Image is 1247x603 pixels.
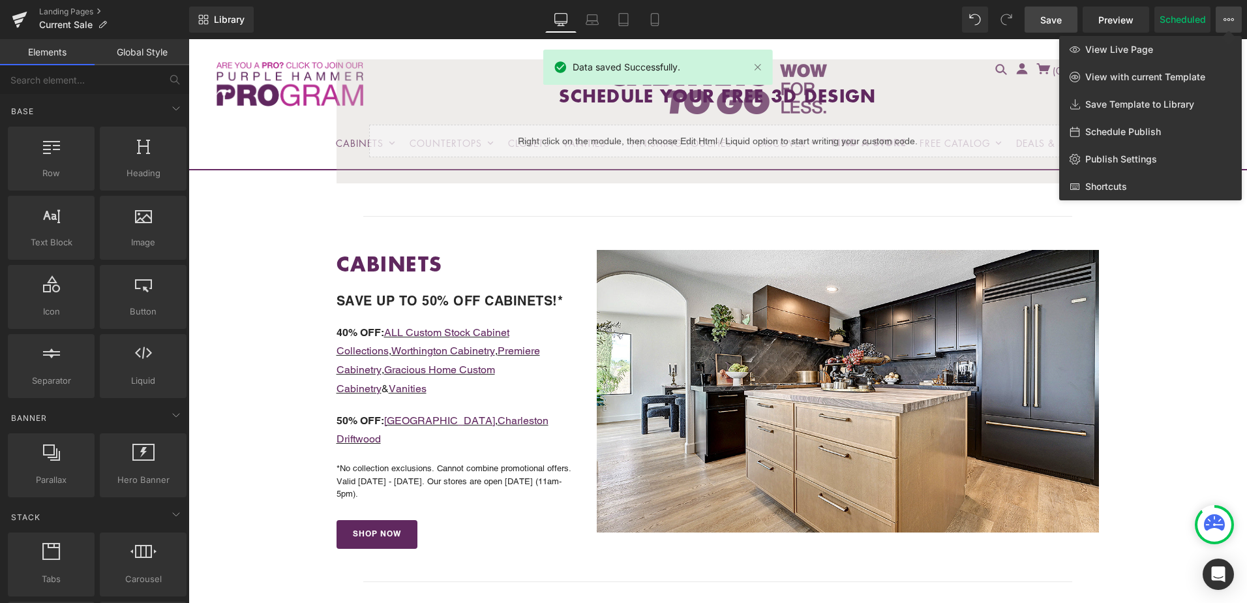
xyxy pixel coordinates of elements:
[148,481,229,510] a: SHOP NOW
[993,7,1019,33] button: Redo
[200,343,238,356] a: Vanities
[10,105,35,117] span: Base
[12,572,91,586] span: Tabs
[12,305,91,318] span: Icon
[10,511,42,523] span: Stack
[189,7,254,33] a: New Library
[1085,44,1153,55] span: View Live Page
[12,374,91,388] span: Separator
[1098,13,1134,27] span: Preview
[608,7,639,33] a: Tablet
[203,305,307,318] a: Worthington Cabinetry
[1040,13,1062,27] span: Save
[148,254,375,270] b: SAVE UP TO 50% OFF CABINETS!*
[1083,7,1149,33] a: Preview
[1085,71,1205,83] span: View with current Template
[148,287,352,356] span: , , &
[1085,181,1127,193] span: Shortcuts
[39,20,93,30] span: Current Sale
[148,375,360,407] span: ,
[148,375,360,407] a: Charleston Driftwood
[12,166,91,180] span: Row
[164,491,213,500] span: SHOP NOW
[1203,559,1234,590] div: Open Intercom Messenger
[104,236,183,249] span: Image
[1154,7,1210,33] button: Scheduled
[12,236,91,249] span: Text Block
[39,7,189,17] a: Landing Pages
[545,7,577,33] a: Desktop
[148,305,352,337] a: Premiere Cabinetry
[104,374,183,388] span: Liquid
[148,287,321,318] a: ALL Custom Stock Cabinet Collections
[148,324,307,356] a: Gracious Home Custom Cabinetry
[962,7,988,33] button: Undo
[95,39,189,65] a: Global Style
[104,572,183,586] span: Carousel
[196,375,307,388] a: [GEOGRAPHIC_DATA]
[10,412,48,424] span: Banner
[214,14,245,25] span: Library
[148,287,196,300] span: 40% OFF:
[148,375,196,388] span: 50% OFF:
[1216,7,1242,33] button: View Live PageView with current TemplateSave Template to LibrarySchedule PublishPublish SettingsS...
[104,305,183,318] span: Button
[104,473,183,487] span: Hero Banner
[577,7,608,33] a: Laptop
[408,211,910,494] img: Flash Sale! Up To 50% Off Cabinets!
[1085,153,1157,165] span: Publish Settings
[1085,99,1194,110] span: Save Template to Library
[200,305,307,318] u: ,
[573,60,680,74] span: Data saved Successfully.
[639,7,670,33] a: Mobile
[370,44,687,69] b: SCHEDuLE YOUR FREE 3D DESIGN
[12,473,91,487] span: Parallax
[148,210,254,239] strong: CABINETS
[148,423,389,461] p: *No collection exclusions. Cannot combine promotional offers. Valid [DATE] - [DATE]. Our stores a...
[104,166,183,180] span: Heading
[1085,126,1161,138] span: Schedule Publish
